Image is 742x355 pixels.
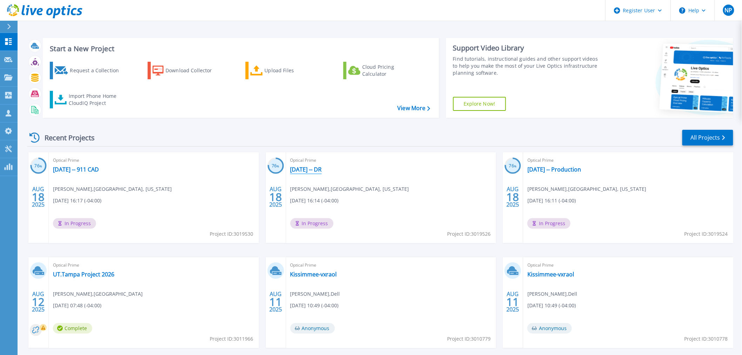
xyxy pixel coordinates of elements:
[53,302,101,309] span: [DATE] 07:48 (-04:00)
[453,97,506,111] a: Explore Now!
[506,289,520,315] div: AUG 2025
[53,185,172,193] span: [PERSON_NAME] , [GEOGRAPHIC_DATA], [US_STATE]
[53,218,96,229] span: In Progress
[527,156,729,164] span: Optical Prime
[265,63,321,78] div: Upload Files
[70,63,126,78] div: Request a Collection
[290,156,492,164] span: Optical Prime
[527,218,571,229] span: In Progress
[53,323,92,334] span: Complete
[50,45,430,53] h3: Start a New Project
[53,271,114,278] a: UT.Tampa Project 2026
[32,194,45,200] span: 18
[53,261,255,269] span: Optical Prime
[447,230,491,238] span: Project ID: 3019526
[290,290,340,298] span: [PERSON_NAME] , Dell
[166,63,222,78] div: Download Collector
[27,129,104,146] div: Recent Projects
[53,166,99,173] a: [DATE] -- 911 CAD
[290,166,322,173] a: [DATE] -- DR
[527,271,574,278] a: Kissimmee-vxraol
[290,261,492,269] span: Optical Prime
[453,43,600,53] div: Support Video Library
[527,290,577,298] span: [PERSON_NAME] , Dell
[53,290,143,298] span: [PERSON_NAME] , [GEOGRAPHIC_DATA]
[30,162,47,170] h3: 76
[506,184,520,210] div: AUG 2025
[397,105,430,112] a: View More
[505,162,521,170] h3: 76
[40,164,42,168] span: %
[507,299,519,305] span: 11
[32,184,45,210] div: AUG 2025
[527,185,646,193] span: [PERSON_NAME] , [GEOGRAPHIC_DATA], [US_STATE]
[682,130,733,146] a: All Projects
[507,194,519,200] span: 18
[69,93,123,107] div: Import Phone Home CloudIQ Project
[514,164,517,168] span: %
[148,62,226,79] a: Download Collector
[269,289,282,315] div: AUG 2025
[269,194,282,200] span: 18
[32,299,45,305] span: 12
[268,162,284,170] h3: 76
[245,62,324,79] a: Upload Files
[290,197,339,205] span: [DATE] 16:14 (-04:00)
[290,271,337,278] a: Kissimmee-vxraol
[684,230,728,238] span: Project ID: 3019524
[362,63,418,78] div: Cloud Pricing Calculator
[277,164,279,168] span: %
[269,299,282,305] span: 11
[724,7,732,13] span: NP
[53,197,101,205] span: [DATE] 16:17 (-04:00)
[447,335,491,343] span: Project ID: 3010779
[50,62,128,79] a: Request a Collection
[53,156,255,164] span: Optical Prime
[210,230,254,238] span: Project ID: 3019530
[343,62,421,79] a: Cloud Pricing Calculator
[290,218,333,229] span: In Progress
[290,323,335,334] span: Anonymous
[290,185,409,193] span: [PERSON_NAME] , [GEOGRAPHIC_DATA], [US_STATE]
[527,323,572,334] span: Anonymous
[527,261,729,269] span: Optical Prime
[453,55,600,76] div: Find tutorials, instructional guides and other support videos to help you make the most of your L...
[210,335,254,343] span: Project ID: 3011966
[290,302,339,309] span: [DATE] 10:49 (-04:00)
[684,335,728,343] span: Project ID: 3010778
[527,302,576,309] span: [DATE] 10:49 (-04:00)
[527,166,581,173] a: [DATE] -- Production
[269,184,282,210] div: AUG 2025
[32,289,45,315] div: AUG 2025
[527,197,576,205] span: [DATE] 16:11 (-04:00)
